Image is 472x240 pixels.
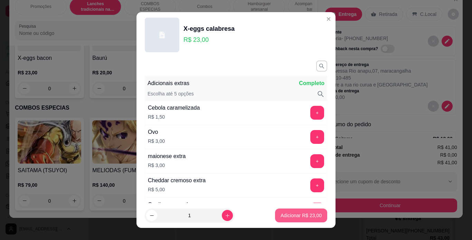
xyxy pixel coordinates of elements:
[148,90,194,98] p: Escolha até 5 opções
[146,210,157,221] button: decrease-product-quantity
[148,104,200,112] div: Cebola caramelizada
[148,176,206,185] div: Cheddar cremoso extra
[222,210,233,221] button: increase-product-quantity
[183,24,235,34] div: X-eggs calabresa
[310,130,324,144] button: add
[183,35,235,45] p: R$ 23,00
[281,212,322,219] p: Adicionar R$ 23,00
[323,13,334,25] button: Close
[299,79,324,87] p: Completo
[148,186,206,193] p: R$ 5,00
[310,154,324,168] button: add
[148,162,186,169] p: R$ 3,00
[148,113,200,120] p: R$ 1,50
[310,178,324,192] button: add
[148,128,165,136] div: Ovo
[310,203,324,216] button: add
[148,138,165,145] p: R$ 3,00
[148,79,189,87] p: Adicionais extras
[148,201,191,209] div: Queijo mussarela
[275,209,327,222] button: Adicionar R$ 23,00
[310,106,324,120] button: add
[148,152,186,160] div: maionese extra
